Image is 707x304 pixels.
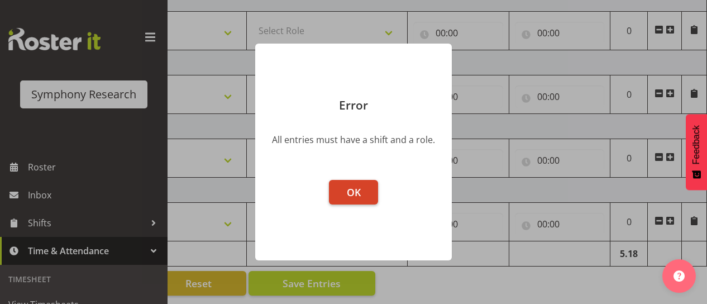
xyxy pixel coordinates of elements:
[266,99,441,111] p: Error
[691,125,701,164] span: Feedback
[329,180,378,205] button: OK
[347,186,361,199] span: OK
[673,270,685,282] img: help-xxl-2.png
[272,133,435,146] div: All entries must have a shift and a role.
[686,114,707,190] button: Feedback - Show survey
